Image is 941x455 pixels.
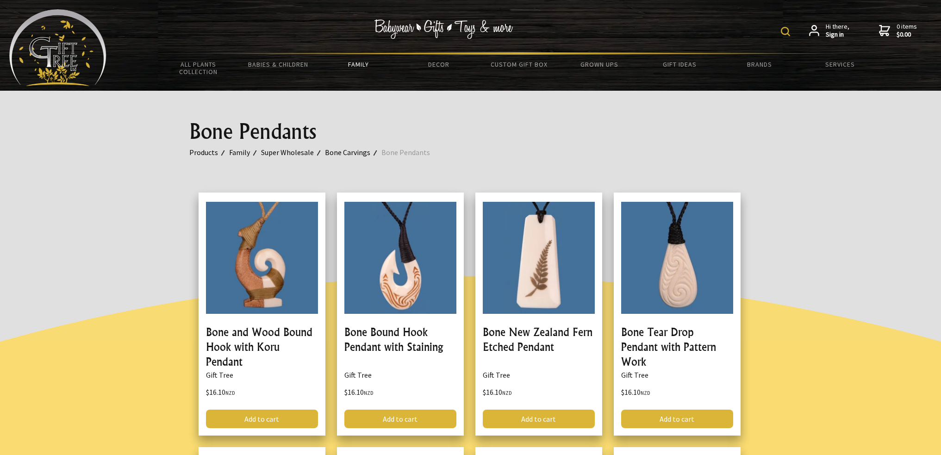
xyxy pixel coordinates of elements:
a: 0 items$0.00 [879,23,917,39]
a: Babies & Children [238,55,318,74]
a: Family [318,55,399,74]
strong: $0.00 [897,31,917,39]
a: Family [229,146,261,158]
a: Add to cart [206,410,318,428]
a: Gift Ideas [639,55,719,74]
a: All Plants Collection [158,55,238,81]
a: Hi there,Sign in [809,23,849,39]
a: Bone Carvings [325,146,381,158]
a: Grown Ups [559,55,639,74]
span: Hi there, [826,23,849,39]
strong: Sign in [826,31,849,39]
h1: Bone Pendants [189,120,752,143]
a: Bone Pendants [381,146,441,158]
img: Babyware - Gifts - Toys and more... [9,9,106,86]
a: Decor [399,55,479,74]
a: Add to cart [621,410,733,428]
span: 0 items [897,22,917,39]
img: product search [781,27,790,36]
a: Add to cart [483,410,595,428]
a: Add to cart [344,410,456,428]
img: Babywear - Gifts - Toys & more [374,19,513,39]
a: Custom Gift Box [479,55,559,74]
a: Super Wholesale [261,146,325,158]
a: Brands [720,55,800,74]
a: Services [800,55,880,74]
a: Products [189,146,229,158]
